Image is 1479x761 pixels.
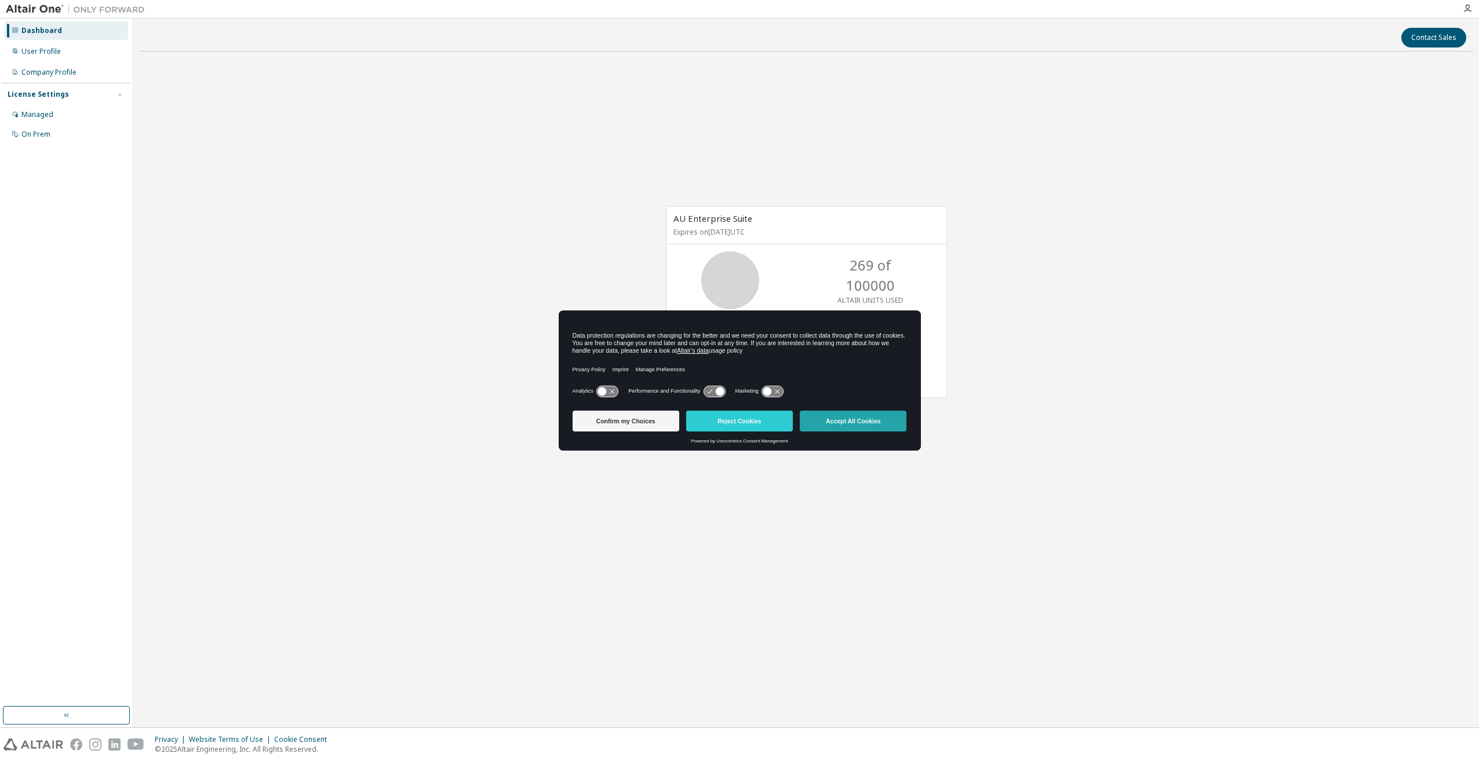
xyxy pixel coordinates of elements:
div: Dashboard [21,26,62,35]
p: Expires on [DATE] UTC [673,227,937,237]
div: Privacy [155,735,189,744]
img: altair_logo.svg [3,738,63,751]
img: facebook.svg [70,738,82,751]
div: Website Terms of Use [189,735,274,744]
img: linkedin.svg [108,738,121,751]
img: youtube.svg [128,738,144,751]
div: User Profile [21,47,61,56]
div: License Settings [8,90,69,99]
div: Cookie Consent [274,735,334,744]
div: Managed [21,110,53,119]
p: ALTAIR UNITS USED [837,295,904,305]
button: Contact Sales [1401,28,1466,47]
img: instagram.svg [89,738,101,751]
span: AU Enterprise Suite [673,213,752,224]
img: Altair One [6,3,151,15]
p: 269 of 100000 [824,255,917,295]
div: On Prem [21,130,50,139]
div: Company Profile [21,68,76,77]
p: © 2025 Altair Engineering, Inc. All Rights Reserved. [155,744,334,754]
